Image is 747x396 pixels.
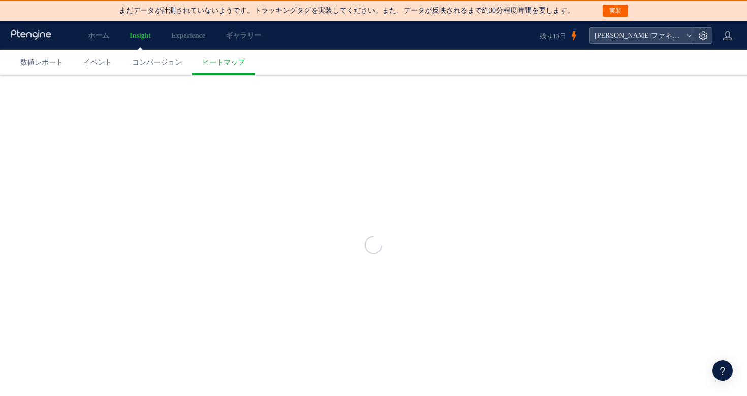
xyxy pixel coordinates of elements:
[539,21,579,50] a: 残り13日
[233,31,268,41] span: ギャラリー
[202,57,245,68] span: ヒートマップ
[603,5,628,17] button: 実装
[88,31,109,41] span: ホーム
[20,57,63,68] span: 数値レポート
[174,31,212,41] span: Experience
[83,57,112,68] span: イベント
[592,28,682,43] span: [PERSON_NAME]ファネル（停止中）
[609,5,621,17] span: 実装
[132,57,182,68] span: コンバージョン
[130,31,154,41] span: Insight
[119,6,574,16] p: まだデータが計測されていないようです。トラッキングタグを実装してください。また、データが反映されるまで約30分程度時間を要します。
[539,31,566,41] span: 残り13日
